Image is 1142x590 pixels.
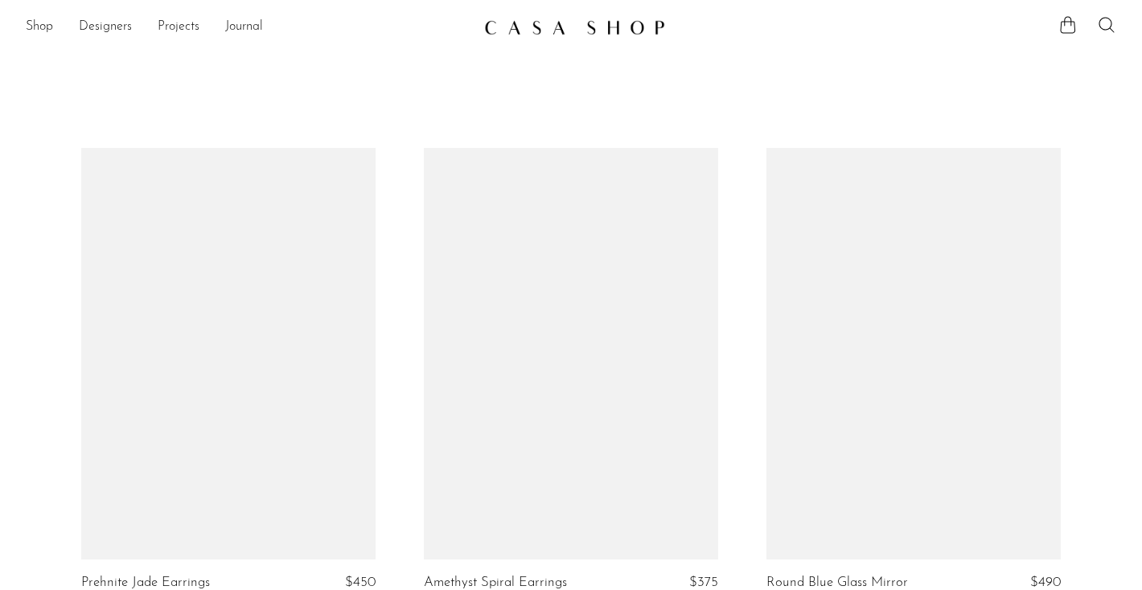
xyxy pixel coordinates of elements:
span: $490 [1030,576,1061,589]
a: Designers [79,17,132,38]
a: Amethyst Spiral Earrings [424,576,567,590]
a: Projects [158,17,199,38]
a: Journal [225,17,263,38]
a: Prehnite Jade Earrings [81,576,210,590]
ul: NEW HEADER MENU [26,14,471,41]
span: $450 [345,576,376,589]
a: Shop [26,17,53,38]
span: $375 [689,576,718,589]
a: Round Blue Glass Mirror [766,576,908,590]
nav: Desktop navigation [26,14,471,41]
